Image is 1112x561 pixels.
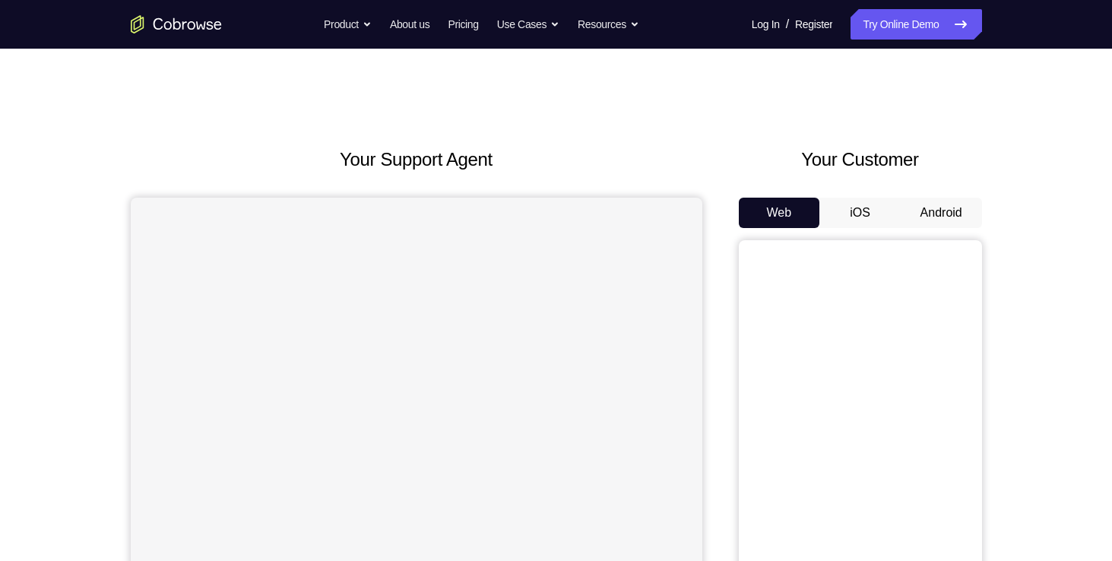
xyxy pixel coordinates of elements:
h2: Your Support Agent [131,146,702,173]
button: Android [901,198,982,228]
button: Resources [578,9,639,40]
button: Product [324,9,372,40]
a: Register [795,9,832,40]
a: Try Online Demo [851,9,981,40]
a: Log In [752,9,780,40]
h2: Your Customer [739,146,982,173]
a: Go to the home page [131,15,222,33]
button: iOS [819,198,901,228]
span: / [786,15,789,33]
a: Pricing [448,9,478,40]
button: Web [739,198,820,228]
button: Use Cases [497,9,559,40]
a: About us [390,9,429,40]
